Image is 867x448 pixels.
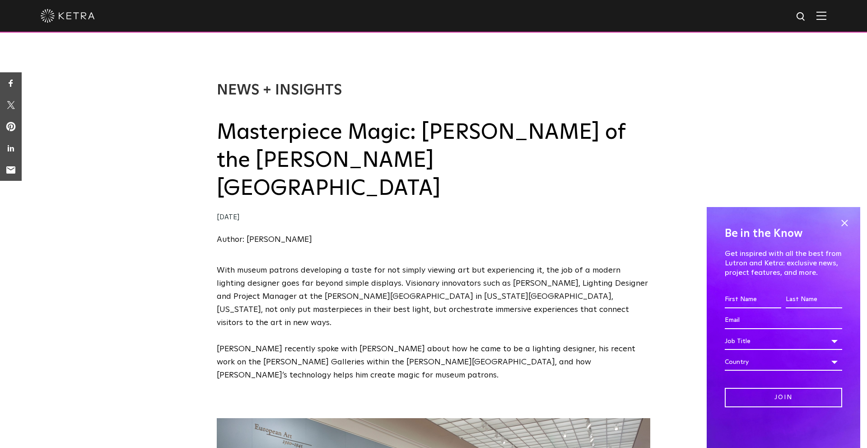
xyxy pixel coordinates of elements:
[725,312,842,329] input: Email
[725,225,842,242] h4: Be in the Know
[217,83,342,98] a: News + Insights
[725,388,842,407] input: Join
[217,343,650,382] p: [PERSON_NAME] recently spoke with [PERSON_NAME] about how he came to be a lighting designer, his ...
[725,249,842,277] p: Get inspired with all the best from Lutron and Ketra: exclusive news, project features, and more.
[816,11,826,20] img: Hamburger%20Nav.svg
[786,291,842,308] input: Last Name
[796,11,807,23] img: search icon
[725,333,842,350] div: Job Title
[217,118,650,203] h2: Masterpiece Magic: [PERSON_NAME] of the [PERSON_NAME][GEOGRAPHIC_DATA]
[725,291,781,308] input: First Name
[217,236,312,244] a: Author: [PERSON_NAME]
[217,211,650,224] div: [DATE]
[217,264,650,329] p: With museum patrons developing a taste for not simply viewing art but experiencing it, the job of...
[725,354,842,371] div: Country
[41,9,95,23] img: ketra-logo-2019-white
